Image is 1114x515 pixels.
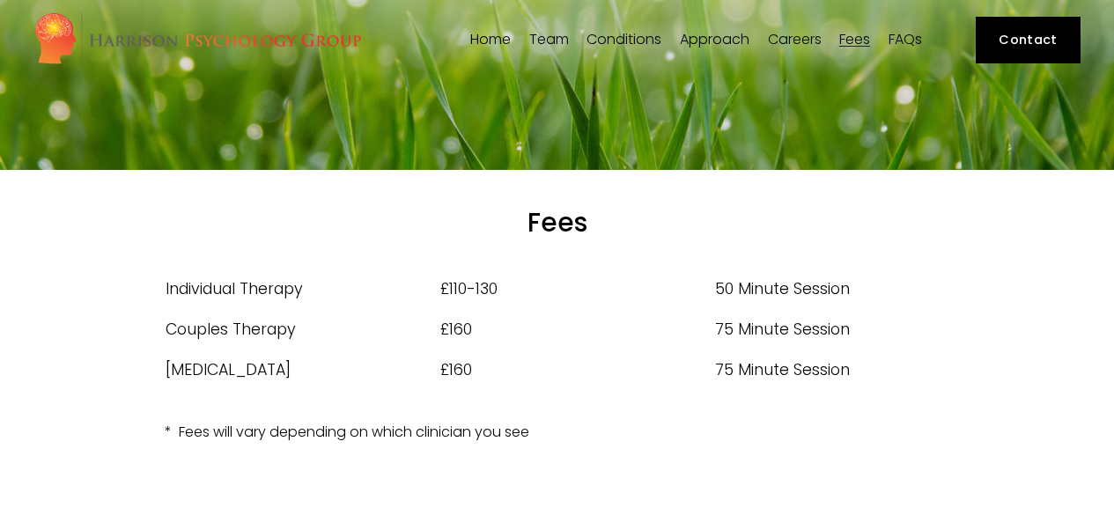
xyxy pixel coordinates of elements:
[470,32,511,48] a: Home
[529,32,569,48] a: folder dropdown
[680,33,749,47] span: Approach
[165,207,950,239] h1: Fees
[889,32,922,48] a: FAQs
[714,269,950,309] td: 50 Minute Session
[165,420,950,445] p: * Fees will vary depending on which clinician you see
[976,17,1081,63] a: Contact
[165,349,439,390] td: [MEDICAL_DATA]
[714,349,950,390] td: 75 Minute Session
[439,309,714,349] td: £160
[680,32,749,48] a: folder dropdown
[768,32,822,48] a: Careers
[439,269,714,309] td: £110-130
[587,33,661,47] span: Conditions
[529,33,569,47] span: Team
[587,32,661,48] a: folder dropdown
[33,11,362,69] img: Harrison Psychology Group
[839,32,870,48] a: Fees
[165,309,439,349] td: Couples Therapy
[439,349,714,390] td: £160
[714,309,950,349] td: 75 Minute Session
[165,269,439,309] td: Individual Therapy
